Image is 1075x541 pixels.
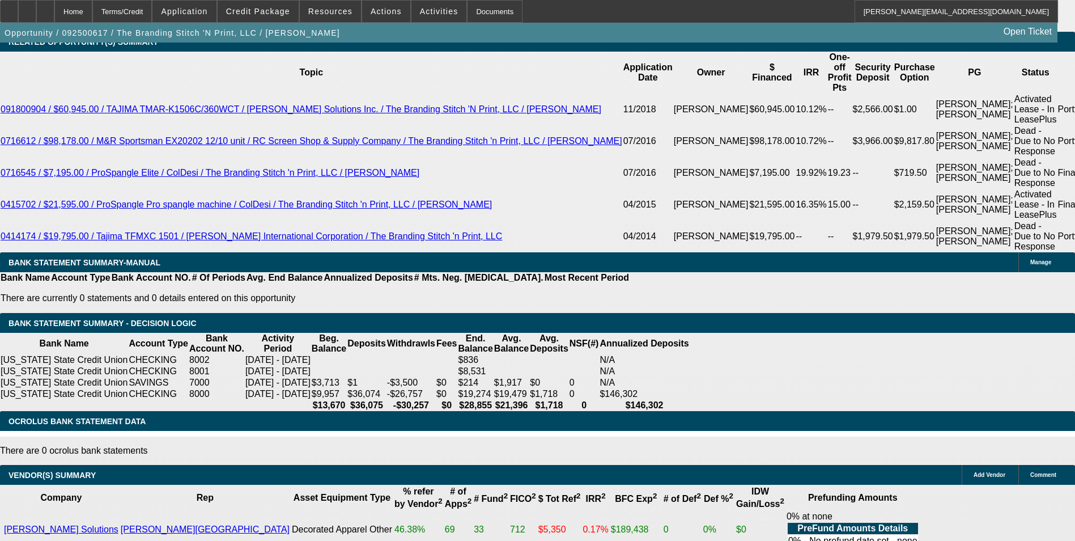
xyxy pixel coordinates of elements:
th: $0 [436,400,457,411]
th: $36,075 [347,400,386,411]
td: $60,945.00 [749,94,795,125]
th: -$30,257 [386,400,436,411]
sup: 2 [576,492,580,500]
td: $836 [457,354,493,366]
td: $7,195.00 [749,157,795,189]
td: -- [827,125,852,157]
td: $3,966.00 [852,125,894,157]
span: Add Vendor [974,472,1005,478]
th: IRR [795,52,827,94]
td: [PERSON_NAME]; [PERSON_NAME] [936,221,1014,252]
td: -- [827,221,852,252]
td: [PERSON_NAME]; [PERSON_NAME] [936,157,1014,189]
td: N/A [599,377,689,388]
a: 0716545 / $7,195.00 / ProSpangle Elite / ColDesi / The Branding Stitch 'n Print, LLC / [PERSON_NAME] [1,168,419,177]
span: Application [161,7,207,16]
span: Credit Package [226,7,290,16]
b: Def % [704,494,733,504]
td: 19.23 [827,157,852,189]
td: 8002 [189,354,245,366]
th: Avg. Balance [494,333,529,354]
sup: 2 [729,492,733,500]
sup: 2 [438,497,442,505]
th: 0 [569,400,600,411]
sup: 2 [601,492,605,500]
td: $19,795.00 [749,221,795,252]
sup: 2 [532,492,536,500]
td: [PERSON_NAME] [673,221,749,252]
td: 7000 [189,377,245,388]
td: -- [827,94,852,125]
td: -$26,757 [386,388,436,400]
b: $ Tot Ref [538,494,581,504]
th: Fees [436,333,457,354]
td: [PERSON_NAME] [673,157,749,189]
td: [PERSON_NAME]; [PERSON_NAME] [936,94,1014,125]
a: 0414174 / $19,795.00 / Tajima TFMXC 1501 / [PERSON_NAME] International Corporation / The Branding... [1,231,502,241]
td: 11/2018 [623,94,673,125]
th: Withdrawls [386,333,436,354]
th: Owner [673,52,749,94]
td: $1,979.50 [894,221,936,252]
span: Opportunity / 092500617 / The Branding Stitch 'N Print, LLC / [PERSON_NAME] [5,28,340,37]
td: Dead - Due to No Response [1014,221,1057,252]
th: Bank Account NO. [189,333,245,354]
td: $2,566.00 [852,94,894,125]
td: [PERSON_NAME]; [PERSON_NAME] [936,125,1014,157]
td: $0 [436,377,457,388]
th: Application Date [623,52,673,94]
th: Deposits [347,333,386,354]
a: [PERSON_NAME][GEOGRAPHIC_DATA] [121,525,290,534]
th: Activity Period [245,333,311,354]
span: Bank Statement Summary - Decision Logic [9,319,197,328]
th: Security Deposit [852,52,894,94]
div: $146,302 [600,389,689,399]
td: 8000 [189,388,245,400]
th: $1,718 [529,400,569,411]
td: $98,178.00 [749,125,795,157]
a: Open Ticket [999,22,1056,41]
button: Application [152,1,216,22]
td: 15.00 [827,189,852,221]
td: Dead - Due to No Response [1014,157,1057,189]
a: 0415702 / $21,595.00 / ProSpangle Pro spangle machine / ColDesi / The Branding Stitch 'n Print, L... [1,200,492,209]
b: Asset Equipment Type [294,493,390,502]
td: $1 [347,377,386,388]
th: # Mts. Neg. [MEDICAL_DATA]. [414,272,544,284]
td: -- [852,157,894,189]
a: 091800904 / $60,945.00 / TAJIMA TMAR-K1506C/360WCT / [PERSON_NAME] Solutions Inc. / The Branding ... [1,104,601,114]
b: IRR [586,494,606,504]
td: 07/2016 [623,157,673,189]
span: Manage [1030,259,1051,265]
span: Activities [420,7,458,16]
th: Avg. End Balance [246,272,324,284]
span: OCROLUS BANK STATEMENT DATA [9,417,146,426]
th: Account Type [128,333,189,354]
b: PreFund Amounts Details [797,523,908,533]
td: Activated Lease - In LeasePlus [1014,189,1057,221]
th: $13,670 [311,400,347,411]
td: $9,817.80 [894,125,936,157]
th: # Of Periods [192,272,246,284]
span: VENDOR(S) SUMMARY [9,471,96,480]
th: Account Type [50,272,111,284]
th: Annualized Deposits [323,272,413,284]
b: Prefunding Amounts [808,493,898,502]
span: Actions [371,7,402,16]
span: Comment [1030,472,1056,478]
b: # of Apps [445,487,471,509]
td: [PERSON_NAME] [673,94,749,125]
th: Status [1014,52,1057,94]
button: Activities [411,1,467,22]
td: 10.12% [795,94,827,125]
td: $0 [436,388,457,400]
th: Avg. Deposits [529,333,569,354]
sup: 2 [696,492,700,500]
td: N/A [599,354,689,366]
button: Credit Package [218,1,299,22]
td: [PERSON_NAME] [673,189,749,221]
td: $8,531 [457,366,493,377]
td: 16.35% [795,189,827,221]
b: # Fund [474,494,508,504]
td: $0 [529,377,569,388]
